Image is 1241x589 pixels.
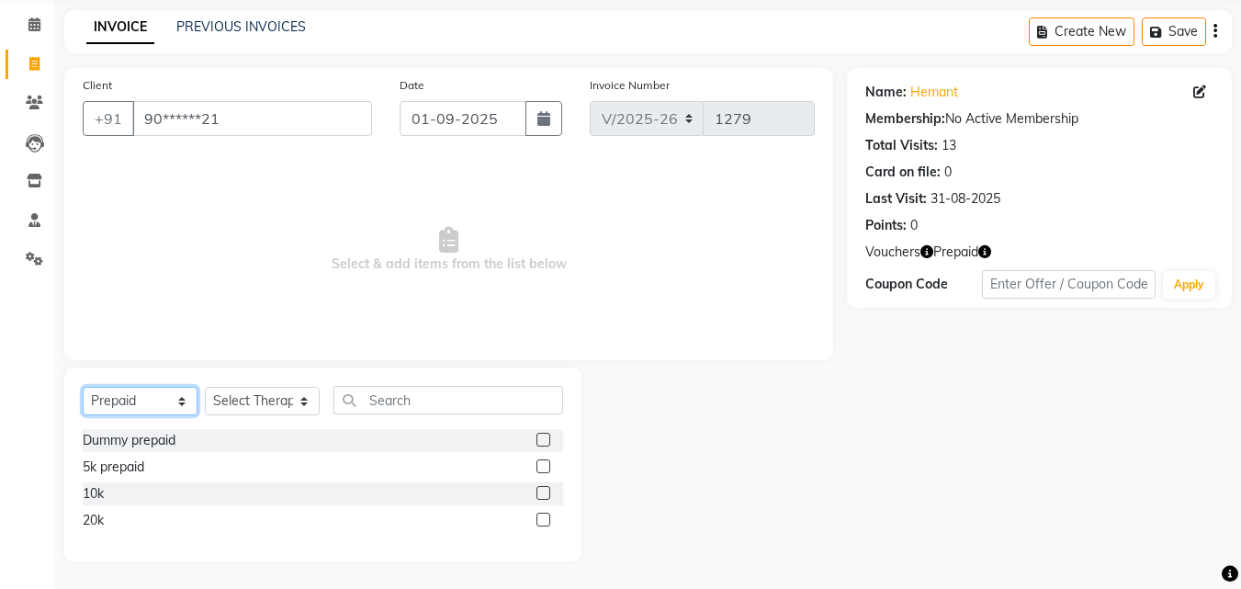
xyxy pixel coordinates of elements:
[910,83,958,102] a: Hemant
[933,243,978,262] span: Prepaid
[83,431,175,450] div: Dummy prepaid
[865,83,907,102] div: Name:
[865,189,927,209] div: Last Visit:
[590,77,670,94] label: Invoice Number
[83,458,144,477] div: 5k prepaid
[1163,271,1215,299] button: Apply
[83,511,104,530] div: 20k
[865,163,941,182] div: Card on file:
[132,101,372,136] input: Search by Name/Mobile/Email/Code
[1142,17,1206,46] button: Save
[83,484,104,504] div: 10k
[865,136,938,155] div: Total Visits:
[83,77,112,94] label: Client
[176,18,306,35] a: PREVIOUS INVOICES
[333,386,563,414] input: Search
[400,77,424,94] label: Date
[910,216,918,235] div: 0
[865,216,907,235] div: Points:
[931,189,1000,209] div: 31-08-2025
[982,270,1156,299] input: Enter Offer / Coupon Code
[83,101,134,136] button: +91
[865,275,981,294] div: Coupon Code
[1029,17,1134,46] button: Create New
[83,158,815,342] span: Select & add items from the list below
[942,136,956,155] div: 13
[865,109,1213,129] div: No Active Membership
[944,163,952,182] div: 0
[86,11,154,44] a: INVOICE
[865,109,945,129] div: Membership:
[865,243,920,262] span: Vouchers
